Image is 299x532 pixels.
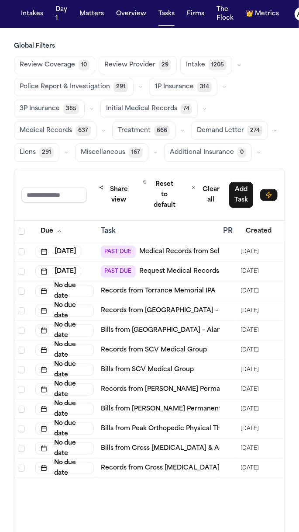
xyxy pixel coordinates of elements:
span: Liens [20,148,36,157]
button: Immediate Task [260,189,278,201]
span: 29 [159,60,171,70]
span: Medical Records [20,126,72,135]
button: Miscellaneous167 [75,143,148,162]
span: 3P Insurance [20,104,60,113]
span: Review Provider [104,61,155,70]
button: Firms [183,6,208,22]
button: Clear all [186,181,226,208]
button: Intake1205 [180,56,232,74]
span: 74 [181,104,192,114]
button: Demand Letter274 [191,122,268,140]
span: Police Report & Investigation [20,83,110,91]
span: Intake [186,61,205,70]
button: Treatment666 [112,122,175,140]
button: Day 1 [52,2,71,26]
button: Initial Medical Records74 [100,100,198,118]
h3: Global Filters [14,42,285,51]
span: Miscellaneous [81,148,125,157]
span: Review Coverage [20,61,75,70]
button: Police Report & Investigation291 [14,78,134,96]
button: 1P Insurance314 [149,78,217,96]
span: Additional Insurance [170,148,234,157]
span: Initial Medical Records [106,104,177,113]
button: Medical Records637 [14,122,96,140]
span: 1205 [209,60,227,70]
span: 291 [113,82,128,92]
span: 1P Insurance [155,83,194,91]
span: 666 [154,125,170,136]
button: crownMetrics [242,6,282,22]
button: Tasks [155,6,178,22]
button: Matters [76,6,107,22]
button: Review Coverage10 [14,56,95,74]
button: The Flock [213,2,237,26]
button: Additional Insurance0 [164,143,252,162]
span: 10 [79,60,89,70]
button: Share view [94,181,134,208]
button: Liens291 [14,143,59,162]
span: Treatment [118,126,151,135]
button: 3P Insurance385 [14,100,85,118]
span: 385 [63,104,79,114]
button: Add Task [229,182,253,208]
span: 314 [197,82,212,92]
button: Reset to default [138,176,182,213]
span: 167 [129,147,143,158]
button: No due date [35,462,94,474]
button: Overview [113,6,150,22]
button: Review Provider29 [99,56,177,74]
span: 0 [237,147,246,158]
button: Intakes [17,6,47,22]
span: Demand Letter [197,126,244,135]
span: 291 [39,147,54,158]
span: 274 [247,125,262,136]
span: 637 [76,125,91,136]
